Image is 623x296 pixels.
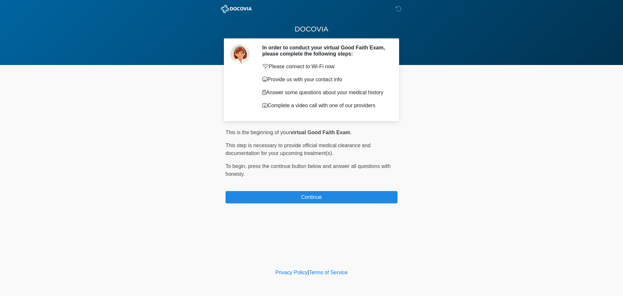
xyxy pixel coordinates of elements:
[230,45,250,64] img: Agent Avatar
[226,163,391,177] span: press the continue button below and answer all questions with honesty.
[262,76,388,84] p: Provide us with your contact info
[275,270,308,275] a: Privacy Policy
[262,89,388,97] p: Answer some questions about your medical history
[226,191,397,203] button: Continue
[262,45,388,57] h2: In order to conduct your virtual Good Faith Exam, please complete the following steps:
[221,23,402,35] h1: DOCOVIA
[308,270,309,275] a: |
[226,163,248,169] span: To begin,
[219,5,254,13] img: ABC Med Spa- GFEase Logo
[262,102,388,109] p: Complete a video call with one of our providers
[226,143,371,156] span: This step is necessary to provide official medical clearance and documentation for your upcoming ...
[350,130,351,135] span: .
[226,130,290,135] span: This is the beginning of your
[309,270,348,275] a: Terms of Service
[290,130,350,135] strong: virtual Good Faith Exam
[262,63,388,71] p: Please connect to Wi-Fi now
